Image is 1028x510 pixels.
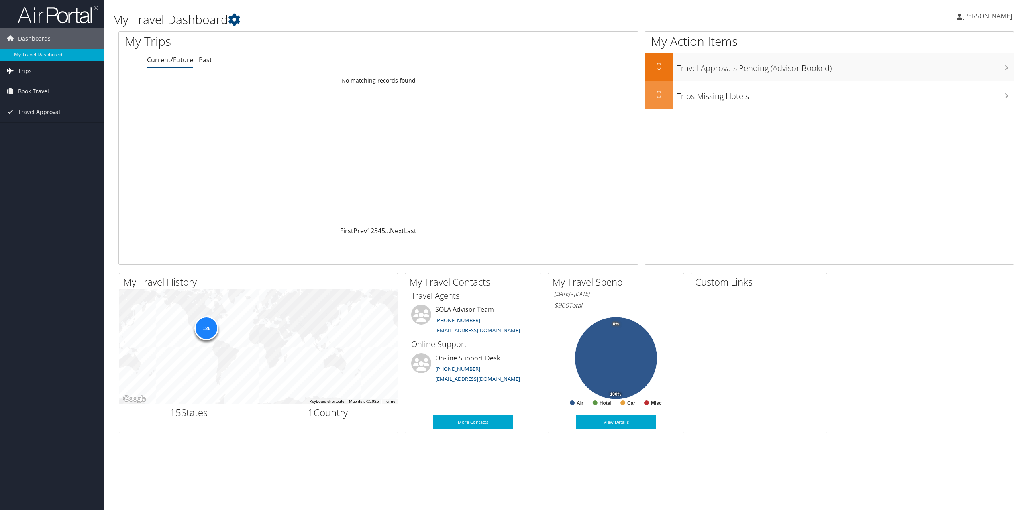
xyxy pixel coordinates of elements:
[374,226,378,235] a: 3
[695,275,827,289] h2: Custom Links
[170,406,181,419] span: 15
[123,275,398,289] h2: My Travel History
[121,394,148,404] img: Google
[645,53,1014,81] a: 0Travel Approvals Pending (Advisor Booked)
[651,400,662,406] text: Misc
[18,102,60,122] span: Travel Approval
[265,406,392,419] h2: Country
[645,59,673,73] h2: 0
[627,400,635,406] text: Car
[310,399,344,404] button: Keyboard shortcuts
[119,73,638,88] td: No matching records found
[125,406,253,419] h2: States
[554,290,678,298] h6: [DATE] - [DATE]
[378,226,381,235] a: 4
[147,55,193,64] a: Current/Future
[353,226,367,235] a: Prev
[957,4,1020,28] a: [PERSON_NAME]
[390,226,404,235] a: Next
[18,28,51,49] span: Dashboards
[435,327,520,334] a: [EMAIL_ADDRESS][DOMAIN_NAME]
[121,394,148,404] a: Open this area in Google Maps (opens a new window)
[411,290,535,301] h3: Travel Agents
[610,392,621,397] tspan: 100%
[435,317,480,324] a: [PHONE_NUMBER]
[435,365,480,372] a: [PHONE_NUMBER]
[433,415,513,429] a: More Contacts
[552,275,684,289] h2: My Travel Spend
[308,406,314,419] span: 1
[385,226,390,235] span: …
[435,375,520,382] a: [EMAIL_ADDRESS][DOMAIN_NAME]
[381,226,385,235] a: 5
[677,59,1014,74] h3: Travel Approvals Pending (Advisor Booked)
[645,81,1014,109] a: 0Trips Missing Hotels
[645,87,673,101] h2: 0
[112,11,718,28] h1: My Travel Dashboard
[407,353,539,386] li: On-line Support Desk
[409,275,541,289] h2: My Travel Contacts
[613,322,619,327] tspan: 0%
[677,87,1014,102] h3: Trips Missing Hotels
[194,316,218,340] div: 129
[384,399,395,404] a: Terms (opens in new tab)
[371,226,374,235] a: 2
[404,226,416,235] a: Last
[554,301,678,310] h6: Total
[577,400,583,406] text: Air
[18,61,32,81] span: Trips
[407,305,539,337] li: SOLA Advisor Team
[962,12,1012,20] span: [PERSON_NAME]
[600,400,612,406] text: Hotel
[349,399,379,404] span: Map data ©2025
[340,226,353,235] a: First
[18,81,49,102] span: Book Travel
[18,5,98,24] img: airportal-logo.png
[411,339,535,350] h3: Online Support
[125,33,416,50] h1: My Trips
[576,415,656,429] a: View Details
[554,301,569,310] span: $960
[367,226,371,235] a: 1
[199,55,212,64] a: Past
[645,33,1014,50] h1: My Action Items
